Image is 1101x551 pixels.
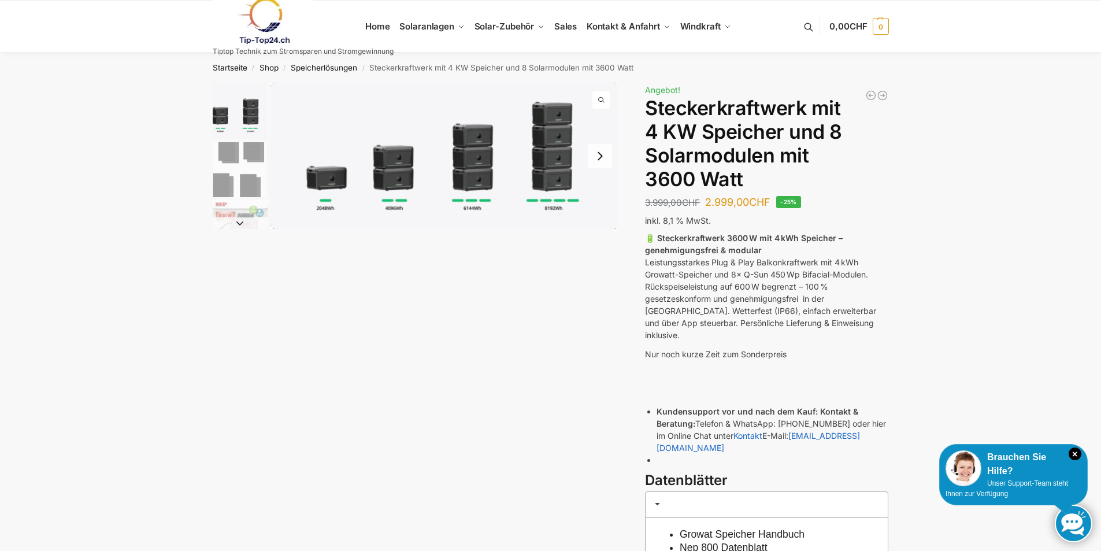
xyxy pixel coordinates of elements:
[588,144,612,168] button: Next slide
[680,528,805,540] a: Growat Speicher Handbuch
[213,217,268,229] button: Next slide
[645,216,711,225] span: inkl. 8,1 % MwSt.
[213,83,268,139] img: Growatt-NOAH-2000-flexible-erweiterung
[260,63,279,72] a: Shop
[657,406,858,428] strong: Kontakt & Beratung:
[829,9,888,44] a: 0,00CHF 0
[682,197,700,208] span: CHF
[705,196,770,208] bdi: 2.999,00
[733,431,762,441] a: Kontakt
[946,479,1068,498] span: Unser Support-Team steht Ihnen zur Verfügung
[829,21,867,32] span: 0,00
[291,63,357,72] a: Speicherlösungen
[645,348,888,360] p: Nur noch kurze Zeit zum Sonderpreis
[946,450,981,486] img: Customer service
[210,198,268,256] li: 3 / 9
[399,21,454,32] span: Solaranlagen
[675,1,736,53] a: Windkraft
[645,233,843,255] strong: 🔋 Steckerkraftwerk 3600 W mit 4 kWh Speicher – genehmigungsfrei & modular
[581,1,675,53] a: Kontakt & Anfahrt
[873,19,889,35] span: 0
[645,85,680,95] span: Angebot!
[549,1,581,53] a: Sales
[210,140,268,198] li: 2 / 9
[279,64,291,73] span: /
[270,83,618,229] a: growatt noah 2000 flexible erweiterung scaledgrowatt noah 2000 flexible erweiterung scaled
[877,90,888,101] a: Balkonkraftwerk 1780 Watt mit 4 KWh Zendure Batteriespeicher Notstrom fähig
[1069,448,1081,460] i: Schließen
[657,431,860,453] a: [EMAIL_ADDRESS][DOMAIN_NAME]
[469,1,549,53] a: Solar-Zubehör
[865,90,877,101] a: Balkonkraftwerk 890 Watt Solarmodulleistung mit 1kW/h Zendure Speicher
[776,196,801,208] span: -25%
[657,406,818,416] strong: Kundensupport vor und nach dem Kauf:
[213,200,268,255] img: Nep800
[657,405,888,454] li: Telefon & WhatsApp: [PHONE_NUMBER] oder hier im Online Chat unter E-Mail:
[587,21,660,32] span: Kontakt & Anfahrt
[645,232,888,341] p: Leistungsstarkes Plug & Play Balkonkraftwerk mit 4 kWh Growatt-Speicher und 8× Q-Sun 450 Wp Bifac...
[247,64,260,73] span: /
[210,83,268,140] li: 1 / 9
[213,63,247,72] a: Startseite
[554,21,577,32] span: Sales
[395,1,469,53] a: Solaranlagen
[270,83,618,229] img: Growatt-NOAH-2000-flexible-erweiterung
[192,53,909,83] nav: Breadcrumb
[474,21,535,32] span: Solar-Zubehör
[645,97,888,191] h1: Steckerkraftwerk mit 4 KW Speicher und 8 Solarmodulen mit 3600 Watt
[645,471,888,491] h3: Datenblätter
[850,21,868,32] span: CHF
[213,48,394,55] p: Tiptop Technik zum Stromsparen und Stromgewinnung
[946,450,1081,478] div: Brauchen Sie Hilfe?
[749,196,770,208] span: CHF
[270,83,618,229] li: 1 / 9
[680,21,721,32] span: Windkraft
[213,142,268,197] img: 6 Module bificiaL
[357,64,369,73] span: /
[645,197,700,208] bdi: 3.999,00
